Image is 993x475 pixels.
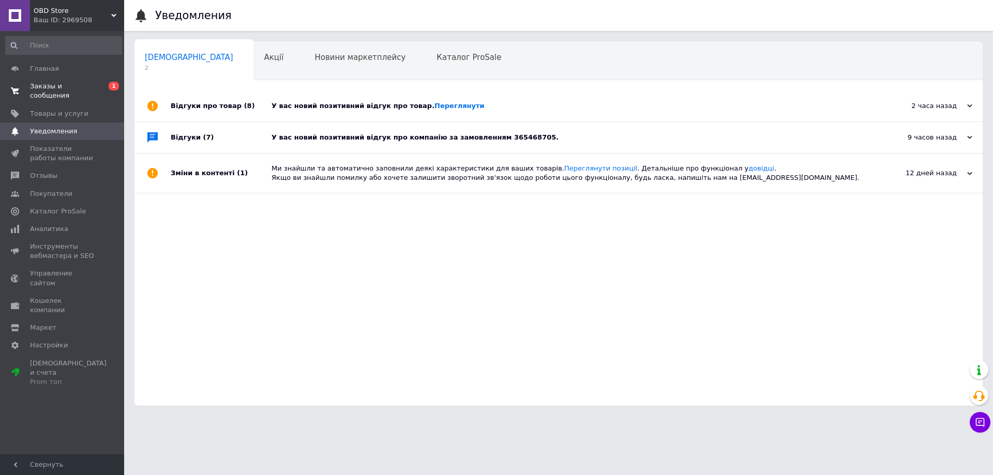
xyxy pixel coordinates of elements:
span: OBD Store [34,6,111,16]
div: У вас новий позитивний відгук про товар. [272,101,869,111]
span: 1 [109,82,119,90]
span: Кошелек компании [30,296,96,315]
div: Ми знайшли та автоматично заповнили деякі характеристики для ваших товарів. . Детальніше про функ... [272,164,869,182]
span: Товары и услуги [30,109,88,118]
span: Акції [264,53,284,62]
span: Заказы и сообщения [30,82,96,100]
span: Уведомления [30,127,77,136]
span: Настройки [30,341,68,350]
div: Prom топ [30,377,107,387]
span: Новини маркетплейсу [314,53,405,62]
div: У вас новий позитивний відгук про компанію за замовленням 365468705. [272,133,869,142]
span: Каталог ProSale [30,207,86,216]
span: (8) [244,102,255,110]
span: Аналитика [30,224,68,234]
a: довідці [748,164,774,172]
span: Главная [30,64,59,73]
div: 9 часов назад [869,133,972,142]
div: Відгуки [171,122,272,153]
span: Покупатели [30,189,72,198]
span: [DEMOGRAPHIC_DATA] и счета [30,359,107,387]
a: Переглянути позиції [564,164,637,172]
span: Управление сайтом [30,269,96,287]
span: (7) [203,133,214,141]
h1: Уведомления [155,9,232,22]
span: Каталог ProSale [437,53,501,62]
input: Поиск [5,36,122,55]
span: Отзывы [30,171,57,180]
button: Чат с покупателем [970,412,990,433]
span: 2 [145,64,233,72]
span: [DEMOGRAPHIC_DATA] [145,53,233,62]
div: 12 дней назад [869,168,972,178]
div: Відгуки про товар [171,90,272,121]
div: Ваш ID: 2969508 [34,16,124,25]
span: Инструменты вебмастера и SEO [30,242,96,261]
span: (1) [237,169,248,177]
span: Показатели работы компании [30,144,96,163]
div: Зміни в контенті [171,154,272,193]
span: Маркет [30,323,56,332]
div: 2 часа назад [869,101,972,111]
a: Переглянути [434,102,485,110]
